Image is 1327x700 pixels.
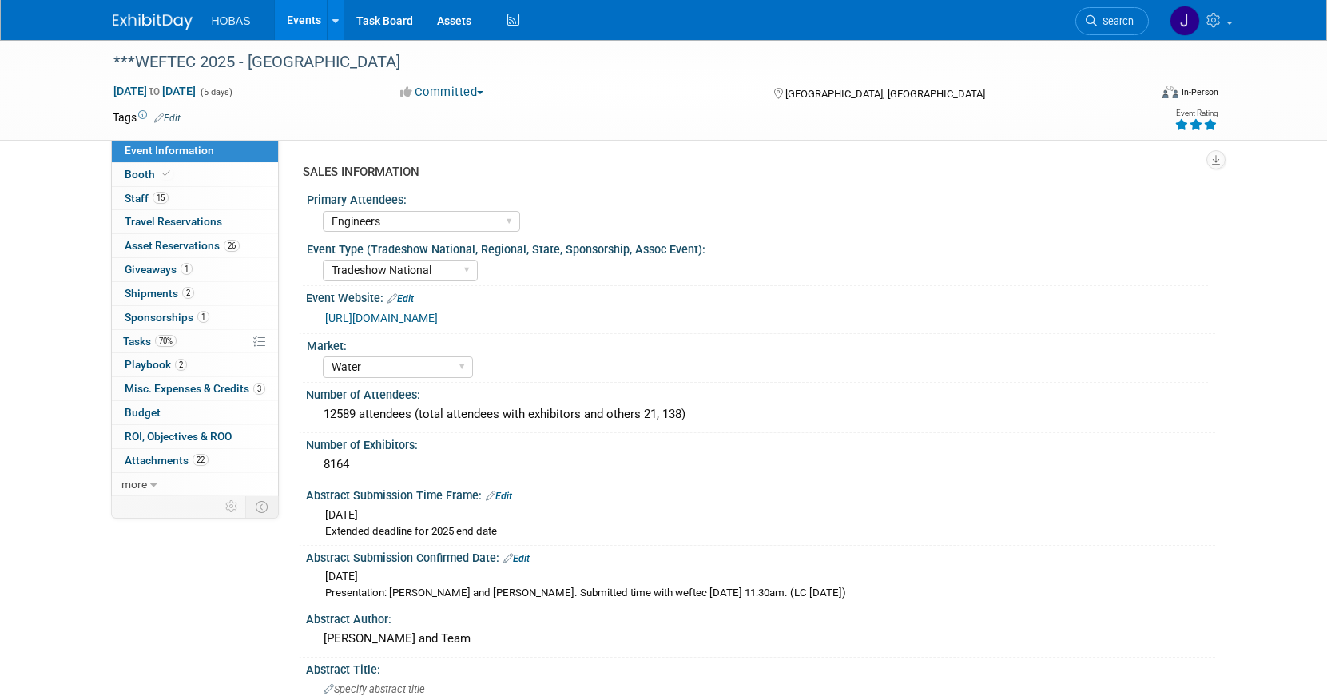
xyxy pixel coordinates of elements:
span: Booth [125,168,173,181]
span: Specify abstract title [324,683,425,695]
a: Misc. Expenses & Credits3 [112,377,278,400]
span: Search [1097,15,1134,27]
a: Playbook2 [112,353,278,376]
div: Extended deadline for 2025 end date [325,524,1203,539]
div: [PERSON_NAME] and Team [318,626,1203,651]
span: Asset Reservations [125,239,240,252]
span: Budget [125,406,161,419]
a: Shipments2 [112,282,278,305]
span: 2 [182,287,194,299]
a: Booth [112,163,278,186]
td: Tags [113,109,181,125]
span: more [121,478,147,491]
div: SALES INFORMATION [303,164,1203,181]
span: (5 days) [199,87,232,97]
a: more [112,473,278,496]
a: Edit [503,553,530,564]
div: Abstract Author: [306,607,1215,627]
a: Travel Reservations [112,210,278,233]
a: ROI, Objectives & ROO [112,425,278,448]
span: Tasks [123,335,177,348]
a: Edit [387,293,414,304]
button: Committed [395,84,490,101]
div: 12589 attendees (total attendees with exhibitors and others 21, 138) [318,402,1203,427]
div: Abstract Submission Time Frame: [306,483,1215,504]
span: 70% [155,335,177,347]
span: 26 [224,240,240,252]
td: Toggle Event Tabs [245,496,278,517]
a: Event Information [112,139,278,162]
div: Market: [307,334,1208,354]
span: to [147,85,162,97]
div: 8164 [318,452,1203,477]
a: Search [1075,7,1149,35]
a: Asset Reservations26 [112,234,278,257]
td: Personalize Event Tab Strip [218,496,246,517]
div: Primary Attendees: [307,188,1208,208]
span: Travel Reservations [125,215,222,228]
span: Playbook [125,358,187,371]
span: 1 [181,263,193,275]
div: Event Format [1055,83,1219,107]
i: Booth reservation complete [162,169,170,178]
span: Attachments [125,454,209,467]
div: Event Website: [306,286,1215,307]
a: Sponsorships1 [112,306,278,329]
a: Staff15 [112,187,278,210]
span: 22 [193,454,209,466]
div: ***WEFTEC 2025 - [GEOGRAPHIC_DATA] [108,48,1125,77]
span: [DATE] [DATE] [113,84,197,98]
a: Budget [112,401,278,424]
div: Number of Attendees: [306,383,1215,403]
span: Sponsorships [125,311,209,324]
span: 15 [153,192,169,204]
a: Giveaways1 [112,258,278,281]
a: Edit [154,113,181,124]
span: ROI, Objectives & ROO [125,430,232,443]
a: [URL][DOMAIN_NAME] [325,312,438,324]
div: Number of Exhibitors: [306,433,1215,453]
a: Edit [486,491,512,502]
span: 1 [197,311,209,323]
span: Misc. Expenses & Credits [125,382,265,395]
span: [DATE] [325,508,358,521]
div: In-Person [1181,86,1218,98]
div: Abstract Submission Confirmed Date: [306,546,1215,567]
span: 3 [253,383,265,395]
span: Giveaways [125,263,193,276]
div: Abstract Title: [306,658,1215,678]
img: Jennifer Jensen [1170,6,1200,36]
span: [DATE] [325,570,358,583]
div: Event Type (Tradeshow National, Regional, State, Sponsorship, Assoc Event): [307,237,1208,257]
div: Event Rating [1174,109,1218,117]
img: ExhibitDay [113,14,193,30]
a: Attachments22 [112,449,278,472]
span: HOBAS [212,14,251,27]
span: Event Information [125,144,214,157]
span: Shipments [125,287,194,300]
span: 2 [175,359,187,371]
span: [GEOGRAPHIC_DATA], [GEOGRAPHIC_DATA] [785,88,985,100]
img: Format-Inperson.png [1162,86,1178,98]
a: Tasks70% [112,330,278,353]
div: Presentation: [PERSON_NAME] and [PERSON_NAME]. Submitted time with weftec [DATE] 11:30am. (LC [DA... [325,586,1203,601]
span: Staff [125,192,169,205]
